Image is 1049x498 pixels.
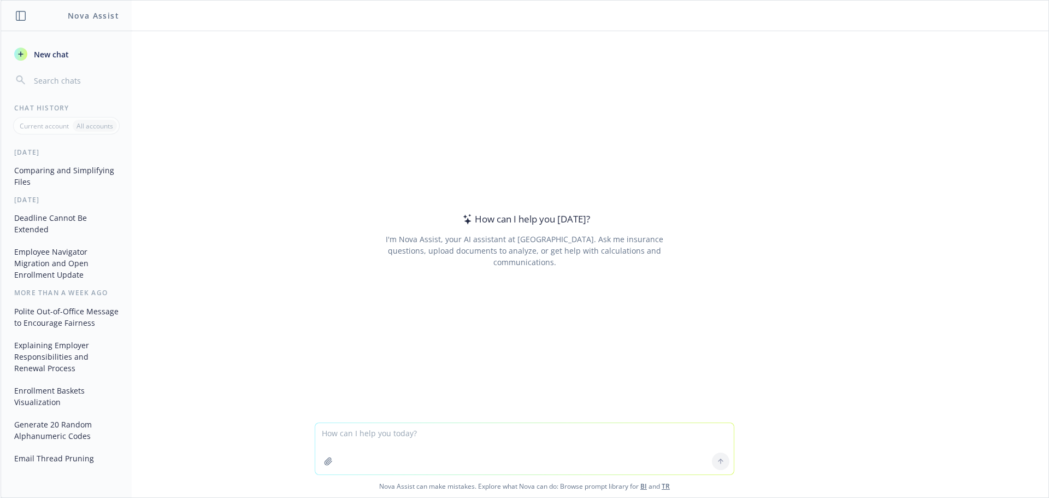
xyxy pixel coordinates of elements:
[10,449,123,467] button: Email Thread Pruning
[76,121,113,131] p: All accounts
[1,195,132,204] div: [DATE]
[32,49,69,60] span: New chat
[370,233,678,268] div: I'm Nova Assist, your AI assistant at [GEOGRAPHIC_DATA]. Ask me insurance questions, upload docum...
[1,288,132,297] div: More than a week ago
[10,382,123,411] button: Enrollment Baskets Visualization
[10,161,123,191] button: Comparing and Simplifying Files
[10,302,123,332] button: Polite Out-of-Office Message to Encourage Fairness
[662,482,670,491] a: TR
[10,243,123,284] button: Employee Navigator Migration and Open Enrollment Update
[5,475,1044,497] span: Nova Assist can make mistakes. Explore what Nova can do: Browse prompt library for and
[32,73,119,88] input: Search chats
[1,148,132,157] div: [DATE]
[10,209,123,238] button: Deadline Cannot Be Extended
[10,336,123,377] button: Explaining Employer Responsibilities and Renewal Process
[640,482,647,491] a: BI
[20,121,69,131] p: Current account
[10,415,123,445] button: Generate 20 Random Alphanumeric Codes
[459,212,590,226] div: How can I help you [DATE]?
[68,10,119,21] h1: Nova Assist
[1,103,132,113] div: Chat History
[10,44,123,64] button: New chat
